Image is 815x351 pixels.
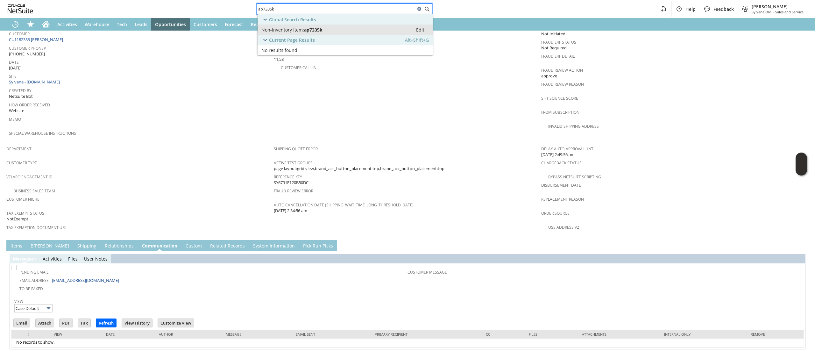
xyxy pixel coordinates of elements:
[27,20,34,28] svg: Shortcuts
[541,73,557,79] span: approve
[423,5,431,13] svg: Search
[301,243,335,250] a: Pick Run Picks
[796,164,807,176] span: Oracle Guided Learning Widget. To move around, please hold and drag
[261,47,297,53] span: No results found
[6,146,32,152] a: Department
[76,243,98,250] a: Shipping
[541,54,575,59] a: Fraud E4F Detail
[151,18,190,31] a: Opportunities
[60,319,73,327] input: PDF
[9,102,50,108] a: How Order Received
[9,46,46,51] a: Customer Phone#
[274,166,444,172] span: page layout:grid view,brand_acc_button_placement:top,brand_acc_button_placement:top
[78,319,90,327] input: Fax
[11,243,12,249] span: I
[9,60,19,65] a: Date
[541,39,576,45] a: Fraud E4F Status
[752,4,804,10] span: [PERSON_NAME]
[6,174,53,180] a: Velaro Engagement ID
[6,225,67,230] a: Tax Exemption Document URL
[582,332,655,337] div: Attachments
[541,110,579,115] a: From Subscription
[258,25,433,35] a: Non-inventory Item:ap7335kEdit:
[68,256,78,262] a: Files
[9,88,32,93] a: Created By
[9,51,45,57] span: [PHONE_NUMBER]
[664,332,741,337] div: Internal Only
[269,17,316,23] span: Global Search Results
[54,332,96,337] div: View
[194,21,217,27] span: Customers
[13,188,55,194] a: Business Sales Team
[486,332,519,337] div: Cc
[274,180,308,186] span: SY6791F120B50DC
[541,146,596,152] a: Delay Auto-Approval Until
[105,243,108,249] span: R
[213,243,216,249] span: e
[9,131,76,136] a: Special Warehouse Instructions
[122,319,152,327] input: View History
[274,160,313,166] a: Active Test Groups
[252,243,296,250] a: System Information
[225,21,243,27] span: Forecast
[548,174,601,180] a: Bypass NetSuite Scripting
[81,18,113,31] a: Warehouse
[45,304,52,312] img: More Options
[131,18,151,31] a: Leads
[407,269,447,275] a: Customer Message
[529,332,572,337] div: Files
[541,160,582,166] a: Chargeback Status
[256,243,258,249] span: y
[274,146,318,152] a: Shipping Quote Error
[251,21,268,27] span: Reports
[9,93,33,99] span: Netsuite Bot
[36,319,54,327] input: Attach
[247,18,272,31] a: Reports
[190,18,221,31] a: Customers
[541,183,581,188] a: Disbursement Date
[142,243,145,249] span: C
[6,197,39,202] a: Customer Niche
[773,10,774,14] span: -
[375,332,477,337] div: Primary Recipient
[541,68,583,73] a: Fraud Review Action
[43,256,62,262] a: Activities
[117,21,127,27] span: Tech
[685,6,696,12] span: Help
[226,332,286,337] div: Message
[14,304,53,312] input: Case Default
[84,256,108,262] a: UserNotes
[77,243,80,249] span: S
[6,216,28,222] span: NotExempt
[9,243,24,250] a: Items
[155,21,186,27] span: Opportunities
[85,21,109,27] span: Warehouse
[26,256,29,262] span: g
[541,152,575,158] span: [DATE] 2:49:56 am
[269,37,315,43] span: Current Page Results
[19,278,49,283] a: Email Address
[797,241,805,249] a: Unrolled view on
[796,153,807,175] iframe: Click here to launch Oracle Guided Learning Help Panel
[548,225,579,230] a: Use Address V2
[541,31,565,37] span: Not Initiated
[541,82,584,87] a: Fraud Review Reason
[57,21,77,27] span: Activities
[8,18,23,31] a: Recent Records
[548,124,599,129] a: Invalid Shipping Address
[103,243,135,250] a: Relationships
[751,332,799,337] div: Remove
[541,96,578,101] a: Sift Science Score
[261,27,304,33] span: Non-inventory Item:
[113,18,131,31] a: Tech
[257,5,415,13] input: Search
[9,37,65,42] a: CU1182333 [PERSON_NAME]
[304,27,322,33] span: ap7335k
[9,79,61,85] a: Sylvane - [DOMAIN_NAME]
[42,20,50,28] svg: Home
[303,243,306,249] span: P
[258,45,433,55] a: No results found
[9,31,30,37] a: Customer
[23,18,38,31] div: Shortcuts
[274,56,284,62] span: 11.58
